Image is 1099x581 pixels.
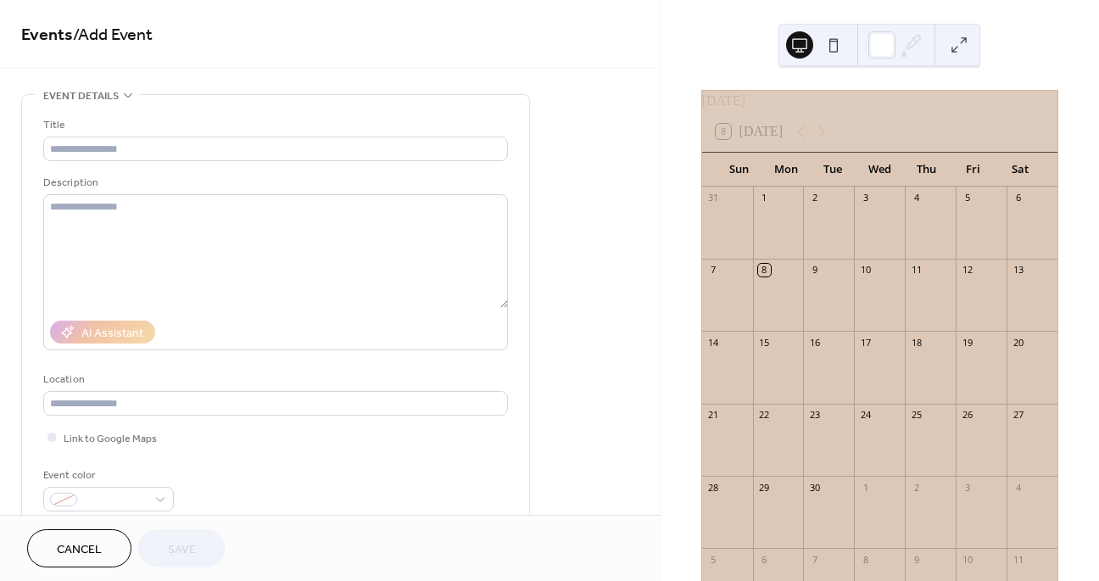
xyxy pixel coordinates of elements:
div: 4 [1012,481,1024,494]
div: 28 [707,481,720,494]
div: 15 [758,336,771,349]
a: Events [21,19,73,52]
div: 1 [859,481,872,494]
div: 6 [1012,192,1024,204]
div: 25 [910,409,923,422]
div: Title [43,116,505,134]
div: 17 [859,336,872,349]
div: 27 [1012,409,1024,422]
span: / Add Event [73,19,153,52]
div: 11 [910,264,923,277]
div: 5 [707,553,720,566]
div: Event color [43,466,170,484]
div: 3 [961,481,973,494]
div: 3 [859,192,872,204]
div: Tue [809,153,856,187]
span: Cancel [57,541,102,559]
div: 23 [808,409,821,422]
div: 21 [707,409,720,422]
div: 7 [707,264,720,277]
div: Sat [997,153,1044,187]
div: 9 [910,553,923,566]
div: 10 [859,264,872,277]
div: Thu [903,153,950,187]
div: 9 [808,264,821,277]
div: [DATE] [702,91,1057,111]
div: 4 [910,192,923,204]
div: Location [43,371,505,388]
div: Fri [950,153,996,187]
div: 10 [961,553,973,566]
div: 24 [859,409,872,422]
div: 31 [707,192,720,204]
div: 5 [961,192,973,204]
div: Description [43,174,505,192]
div: 30 [808,481,821,494]
span: Event details [43,87,119,105]
span: Link to Google Maps [64,430,157,448]
div: 8 [859,553,872,566]
div: 20 [1012,336,1024,349]
div: 2 [808,192,821,204]
div: 16 [808,336,821,349]
div: 6 [758,553,771,566]
div: Wed [856,153,903,187]
div: 2 [910,481,923,494]
div: 7 [808,553,821,566]
button: Cancel [27,529,131,567]
div: 26 [961,409,973,422]
div: 29 [758,481,771,494]
div: Sun [716,153,762,187]
div: 8 [758,264,771,277]
div: 18 [910,336,923,349]
div: 12 [961,264,973,277]
div: 19 [961,336,973,349]
div: Mon [762,153,809,187]
div: 14 [707,336,720,349]
div: 22 [758,409,771,422]
div: 11 [1012,553,1024,566]
div: 1 [758,192,771,204]
div: 13 [1012,264,1024,277]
